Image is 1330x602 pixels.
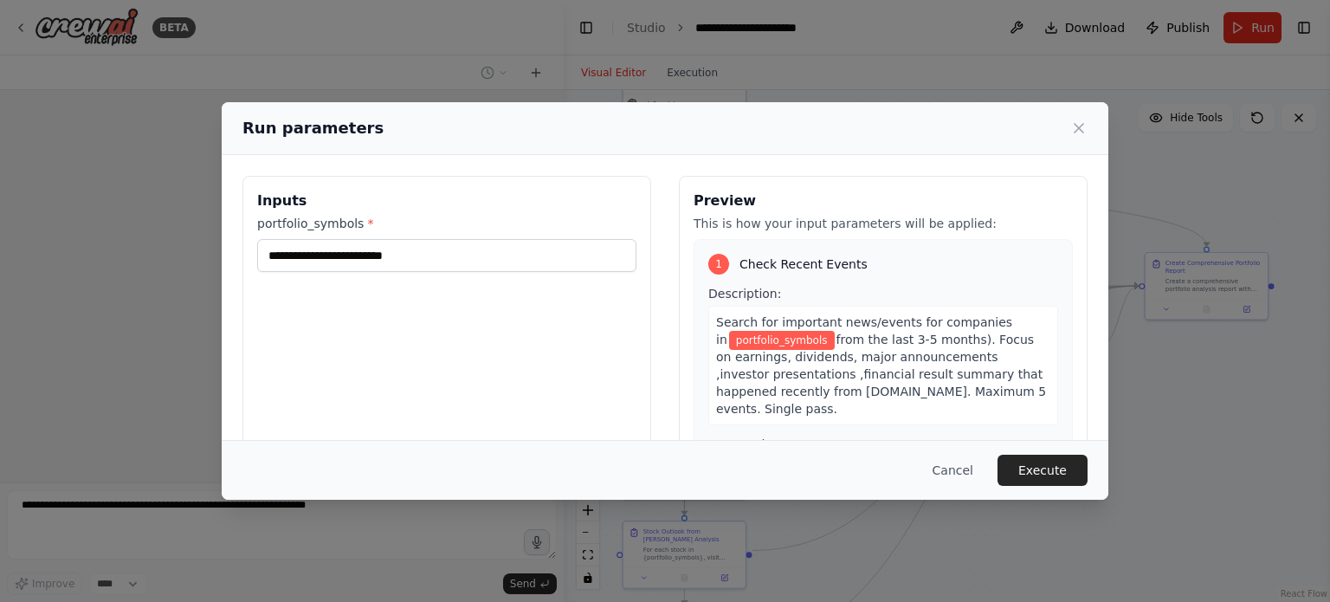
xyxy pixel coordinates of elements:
[919,455,987,486] button: Cancel
[694,215,1073,232] p: This is how your input parameters will be applied:
[242,116,384,140] h2: Run parameters
[708,287,781,301] span: Description:
[997,455,1088,486] button: Execute
[694,191,1073,211] h3: Preview
[716,315,1012,346] span: Search for important news/events for companies in
[257,191,636,211] h3: Inputs
[257,215,636,232] label: portfolio_symbols
[708,254,729,275] div: 1
[729,331,835,350] span: Variable: portfolio_symbols
[708,437,813,451] span: Expected output:
[716,333,1046,416] span: from the last 3-5 months). Focus on earnings, dividends, major announcements ,investor presentati...
[739,256,868,273] span: Check Recent Events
